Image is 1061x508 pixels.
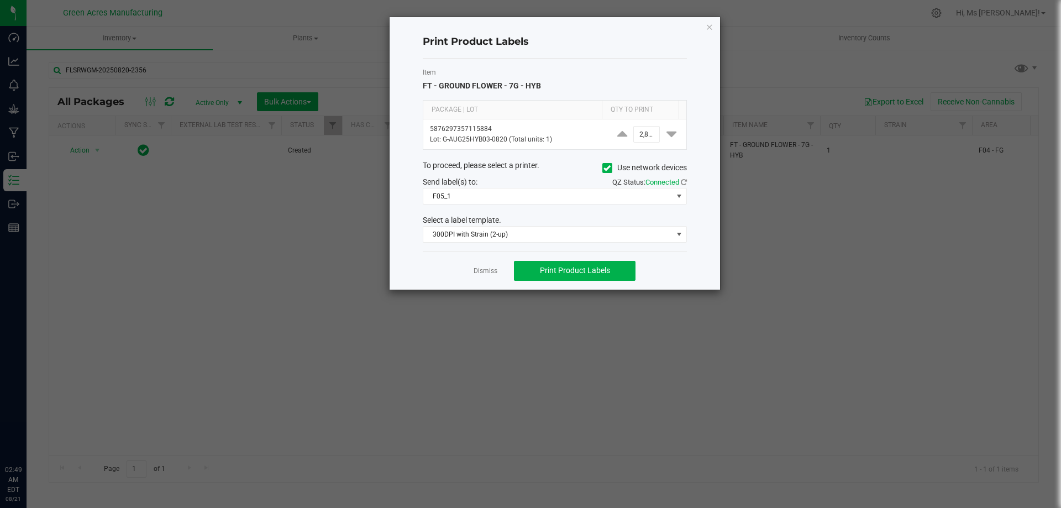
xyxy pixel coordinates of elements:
p: 5876297357115884 [430,124,601,134]
h4: Print Product Labels [423,35,687,49]
th: Qty to Print [602,101,679,119]
th: Package | Lot [423,101,602,119]
button: Print Product Labels [514,261,635,281]
a: Dismiss [474,266,497,276]
p: Lot: G-AUG25HYB03-0820 (Total units: 1) [430,134,601,145]
span: 300DPI with Strain (2-up) [423,227,673,242]
iframe: Resource center [11,420,44,453]
span: F05_1 [423,188,673,204]
label: Item [423,67,687,77]
span: Print Product Labels [540,266,610,275]
span: FT - GROUND FLOWER - 7G - HYB [423,81,541,90]
label: Use network devices [602,162,687,174]
div: Select a label template. [414,214,695,226]
span: Connected [645,178,679,186]
span: QZ Status: [612,178,687,186]
div: To proceed, please select a printer. [414,160,695,176]
span: Send label(s) to: [423,177,477,186]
